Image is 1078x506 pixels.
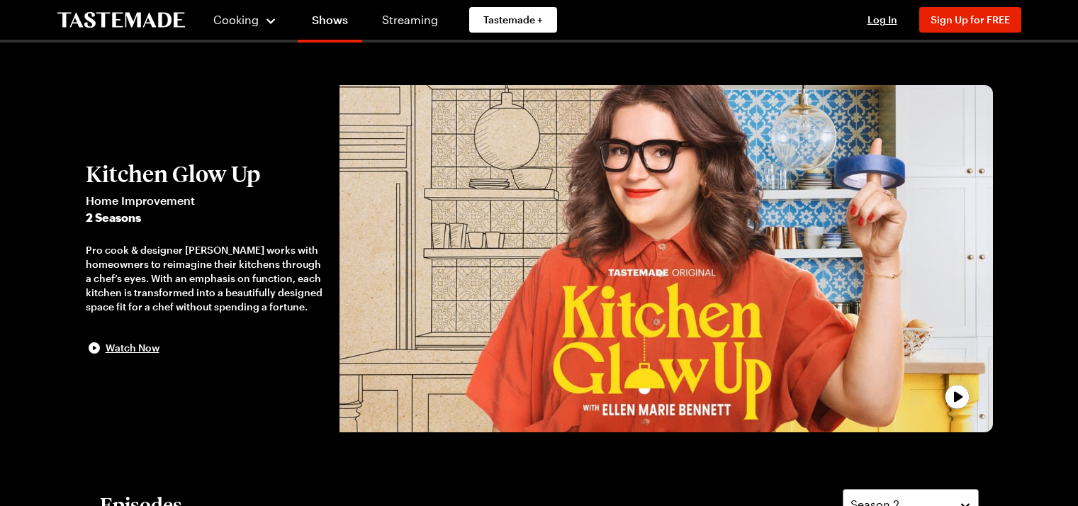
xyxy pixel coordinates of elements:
[86,161,325,186] h2: Kitchen Glow Up
[86,209,325,226] span: 2 Seasons
[298,3,362,43] a: Shows
[57,12,185,28] a: To Tastemade Home Page
[931,13,1010,26] span: Sign Up for FREE
[868,13,897,26] span: Log In
[854,13,911,27] button: Log In
[213,3,278,37] button: Cooking
[469,7,557,33] a: Tastemade +
[919,7,1021,33] button: Sign Up for FREE
[86,192,325,209] span: Home Improvement
[339,85,993,432] img: Kitchen Glow Up
[86,243,325,314] div: Pro cook & designer [PERSON_NAME] works with homeowners to reimagine their kitchens through a che...
[213,13,259,26] span: Cooking
[86,161,325,356] button: Kitchen Glow UpHome Improvement2 SeasonsPro cook & designer [PERSON_NAME] works with homeowners t...
[106,341,159,355] span: Watch Now
[339,85,993,432] button: play trailer
[483,13,543,27] span: Tastemade +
